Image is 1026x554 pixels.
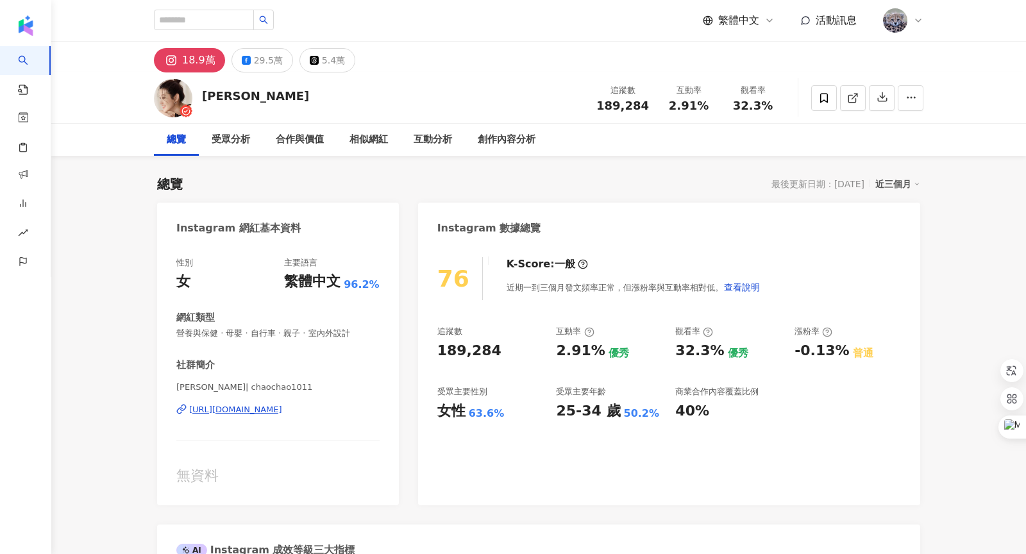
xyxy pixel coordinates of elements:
div: 2.91% [556,341,605,361]
div: 合作與價值 [276,132,324,147]
div: 觀看率 [728,84,777,97]
div: 總覽 [167,132,186,147]
div: 25-34 歲 [556,401,620,421]
div: 一般 [555,257,575,271]
div: 近三個月 [875,176,920,192]
div: 最後更新日期：[DATE] [771,179,864,189]
div: 相似網紅 [349,132,388,147]
div: 性別 [176,257,193,269]
div: 受眾分析 [212,132,250,147]
img: logo icon [15,15,36,36]
div: 女 [176,272,190,292]
div: 5.4萬 [322,51,345,69]
span: 2.91% [669,99,709,112]
div: 互動率 [556,326,594,337]
button: 29.5萬 [231,48,293,72]
span: 營養與保健 · 母嬰 · 自行車 · 親子 · 室內外設計 [176,328,380,339]
div: 網紅類型 [176,311,215,324]
div: 50.2% [624,407,660,421]
span: 活動訊息 [816,14,857,26]
span: 96.2% [344,278,380,292]
span: 32.3% [733,99,773,112]
div: 受眾主要年齡 [556,386,606,398]
span: 查看說明 [724,282,760,292]
div: Instagram 數據總覽 [437,221,541,235]
div: 社群簡介 [176,358,215,372]
div: 76 [437,265,469,292]
a: search [18,46,44,96]
a: [URL][DOMAIN_NAME] [176,404,380,415]
div: 近期一到三個月發文頻率正常，但漲粉率與互動率相對低。 [507,274,761,300]
div: 優秀 [728,346,748,360]
div: 優秀 [609,346,629,360]
div: 40% [675,401,709,421]
div: [URL][DOMAIN_NAME] [189,404,282,415]
button: 18.9萬 [154,48,225,72]
div: 追蹤數 [437,326,462,337]
button: 5.4萬 [299,48,355,72]
div: 普通 [853,346,873,360]
div: 追蹤數 [596,84,649,97]
div: 互動分析 [414,132,452,147]
div: Instagram 網紅基本資料 [176,221,301,235]
div: 63.6% [469,407,505,421]
div: 189,284 [437,341,501,361]
div: 29.5萬 [254,51,283,69]
span: search [259,15,268,24]
div: 互動率 [664,84,713,97]
span: 繁體中文 [718,13,759,28]
img: Screen%20Shot%202021-07-26%20at%202.59.10%20PM%20copy.png [883,8,907,33]
img: KOL Avatar [154,79,192,117]
span: 189,284 [596,99,649,112]
div: K-Score : [507,257,588,271]
div: [PERSON_NAME] [202,88,309,104]
div: 受眾主要性別 [437,386,487,398]
button: 查看說明 [723,274,761,300]
div: -0.13% [795,341,849,361]
div: 18.9萬 [182,51,215,69]
span: [PERSON_NAME]| chaochao1011 [176,382,380,393]
div: 無資料 [176,466,380,486]
div: 主要語言 [284,257,317,269]
div: 商業合作內容覆蓋比例 [675,386,759,398]
div: 觀看率 [675,326,713,337]
div: 繁體中文 [284,272,341,292]
div: 32.3% [675,341,724,361]
div: 漲粉率 [795,326,832,337]
div: 女性 [437,401,466,421]
div: 總覽 [157,175,183,193]
div: 創作內容分析 [478,132,535,147]
span: rise [18,220,28,249]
